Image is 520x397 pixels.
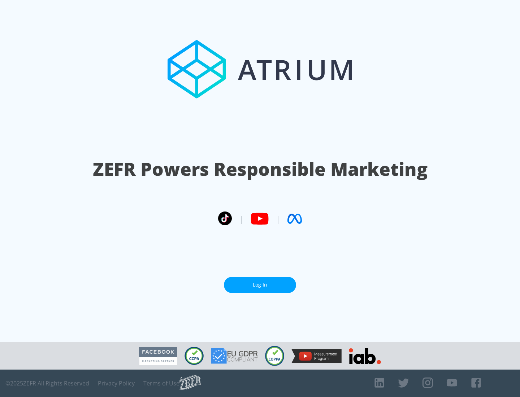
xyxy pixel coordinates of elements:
span: © 2025 ZEFR All Rights Reserved [5,380,89,387]
a: Privacy Policy [98,380,135,387]
img: COPPA Compliant [265,346,284,366]
img: YouTube Measurement Program [291,349,342,363]
img: Facebook Marketing Partner [139,347,177,365]
img: IAB [349,348,381,364]
h1: ZEFR Powers Responsible Marketing [93,157,428,182]
span: | [276,213,280,224]
span: | [239,213,243,224]
a: Log In [224,277,296,293]
a: Terms of Use [143,380,179,387]
img: GDPR Compliant [211,348,258,364]
img: CCPA Compliant [185,347,204,365]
